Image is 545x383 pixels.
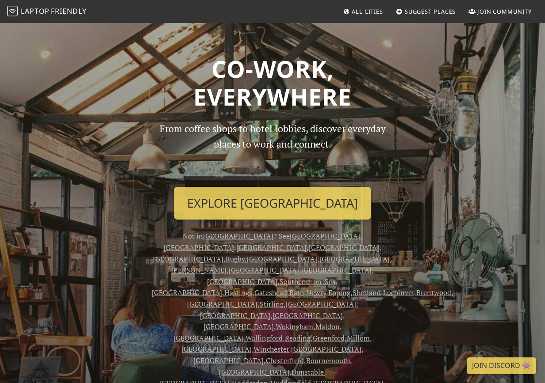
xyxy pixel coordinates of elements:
a: Hastings [224,288,252,297]
a: [GEOGRAPHIC_DATA] [181,344,252,354]
a: Wokingham [276,322,313,331]
a: [GEOGRAPHIC_DATA] [193,356,264,365]
a: Gateshead [254,288,287,297]
a: Rugby [226,254,245,264]
a: Reading [285,333,311,343]
a: [GEOGRAPHIC_DATA] [200,311,270,320]
a: [GEOGRAPHIC_DATA] [164,243,234,252]
a: Brentwood [416,288,451,297]
span: All Cities [352,8,383,15]
span: Suggest Places [405,8,456,15]
a: [GEOGRAPHIC_DATA] [247,254,317,264]
a: [GEOGRAPHIC_DATA] [272,311,343,320]
a: [GEOGRAPHIC_DATA] [187,299,257,309]
a: Dunstable [292,367,324,377]
p: From coffee shops to hotel lobbies, discover everyday places to work and connect. [152,121,393,180]
a: [GEOGRAPHIC_DATA] [153,254,223,264]
a: [GEOGRAPHIC_DATA] [203,231,273,241]
a: Shetland [353,288,381,297]
a: Suggest Places [392,4,460,19]
a: Southend-on-Sea [280,277,336,286]
span: Friendly [51,6,86,16]
a: [GEOGRAPHIC_DATA] [291,344,361,354]
a: Lochinver [383,288,414,297]
a: [GEOGRAPHIC_DATA] [173,333,244,343]
h1: Co-work, Everywhere [26,55,519,111]
a: [GEOGRAPHIC_DATA] [286,299,356,309]
a: LaptopFriendly LaptopFriendly [7,4,87,19]
a: [GEOGRAPHIC_DATA] [301,265,372,275]
a: Greenford [313,333,345,343]
a: Explore [GEOGRAPHIC_DATA] [174,187,371,220]
a: Chesterfield [266,356,304,365]
span: Laptop [21,6,50,16]
a: Winchester [253,344,289,354]
img: LaptopFriendly [7,6,18,16]
a: [PERSON_NAME] [171,265,226,275]
a: Wallingford [246,333,283,343]
a: [GEOGRAPHIC_DATA] [236,243,307,252]
a: All Cities [339,4,387,19]
a: Join Discord 👾 [467,357,536,374]
a: [GEOGRAPHIC_DATA] [219,367,289,377]
a: Millom [347,333,370,343]
a: [GEOGRAPHIC_DATA] [309,243,379,252]
a: Epping [328,288,350,297]
a: [GEOGRAPHIC_DATA] [152,288,222,297]
a: Join Community [465,4,535,19]
a: Bath [289,288,304,297]
a: [GEOGRAPHIC_DATA] [319,254,390,264]
a: [GEOGRAPHIC_DATA] [207,277,277,286]
a: Newry [306,288,326,297]
a: Maldon [315,322,340,331]
span: Join Community [477,8,532,15]
a: Bournemouth [306,356,350,365]
a: [GEOGRAPHIC_DATA] [203,322,274,331]
a: [GEOGRAPHIC_DATA] [290,231,360,241]
a: [GEOGRAPHIC_DATA] [229,265,299,275]
a: Stirling [260,299,284,309]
